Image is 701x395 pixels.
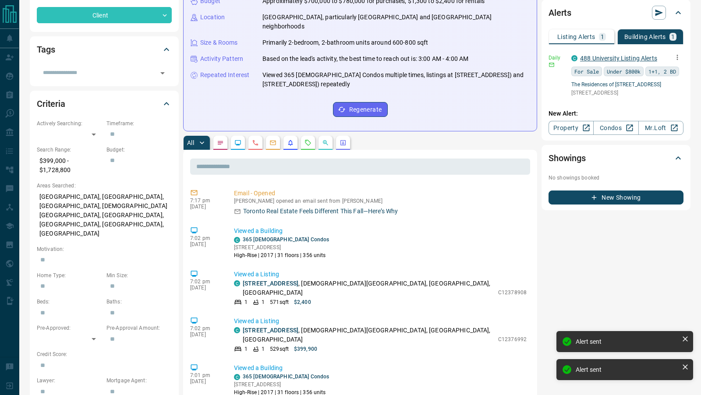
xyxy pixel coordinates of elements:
div: Alert sent [576,366,678,373]
p: Based on the lead's activity, the best time to reach out is: 3:00 AM - 4:00 AM [262,54,468,63]
p: 1 [244,345,248,353]
p: Repeated Interest [200,71,249,80]
a: 365 [DEMOGRAPHIC_DATA] Condos [243,374,329,380]
span: 1+1, 2 BD [648,67,676,76]
p: [PERSON_NAME] opened an email sent from [PERSON_NAME] [234,198,527,204]
p: [STREET_ADDRESS] [571,89,683,97]
p: No showings booked [549,174,683,182]
p: Viewed a Building [234,226,527,236]
p: Size & Rooms [200,38,238,47]
a: Property [549,121,594,135]
p: [GEOGRAPHIC_DATA], particularly [GEOGRAPHIC_DATA] and [GEOGRAPHIC_DATA] neighborhoods [262,13,530,31]
div: condos.ca [234,280,240,286]
a: [STREET_ADDRESS] [243,327,298,334]
p: Listing Alerts [557,34,595,40]
a: Condos [593,121,638,135]
p: Beds: [37,298,102,306]
a: 365 [DEMOGRAPHIC_DATA] Condos [243,236,329,243]
p: 7:02 pm [190,279,221,285]
h2: Tags [37,42,55,56]
div: Tags [37,39,172,60]
p: Actively Searching: [37,120,102,127]
p: C12376992 [498,335,527,343]
svg: Listing Alerts [287,139,294,146]
p: Mortgage Agent: [106,377,172,384]
svg: Requests [304,139,312,146]
p: 1 [671,34,675,40]
p: $2,400 [294,298,311,306]
p: Building Alerts [624,34,666,40]
p: [DATE] [190,378,221,384]
svg: Notes [217,139,224,146]
p: Pre-Approval Amount: [106,324,172,332]
p: 1 [262,345,265,353]
p: [GEOGRAPHIC_DATA], [GEOGRAPHIC_DATA], [GEOGRAPHIC_DATA], [DEMOGRAPHIC_DATA][GEOGRAPHIC_DATA], [GE... [37,190,172,241]
p: , [DEMOGRAPHIC_DATA][GEOGRAPHIC_DATA], [GEOGRAPHIC_DATA], [GEOGRAPHIC_DATA] [243,279,494,297]
div: Criteria [37,93,172,114]
div: Client [37,7,172,23]
p: 1 [262,298,265,306]
button: Open [156,67,169,79]
p: 7:02 pm [190,235,221,241]
p: Credit Score: [37,350,172,358]
div: condos.ca [234,327,240,333]
div: condos.ca [571,55,577,61]
p: Viewed 365 [DEMOGRAPHIC_DATA] Condos multiple times, listings at [STREET_ADDRESS]) and [STREET_AD... [262,71,530,89]
a: 488 University Listing Alerts [580,55,657,62]
a: Mr.Loft [638,121,683,135]
p: 7:01 pm [190,372,221,378]
p: Toronto Real Estate Feels Different This Fall—Here’s Why [243,207,398,216]
p: Motivation: [37,245,172,253]
p: 571 sqft [270,298,289,306]
button: New Showing [549,190,683,205]
p: 7:17 pm [190,197,221,204]
p: $399,000 - $1,728,800 [37,154,102,177]
p: Pre-Approved: [37,324,102,332]
p: 1 [244,298,248,306]
div: Alerts [549,2,683,23]
svg: Email [549,62,555,68]
svg: Opportunities [322,139,329,146]
p: [DATE] [190,285,221,291]
h2: Showings [549,151,586,165]
div: Alert sent [576,338,678,345]
p: [STREET_ADDRESS] [234,381,329,388]
p: [DATE] [190,332,221,338]
p: High-Rise | 2017 | 31 floors | 356 units [234,251,329,259]
p: C12378908 [498,289,527,296]
div: condos.ca [234,374,240,380]
p: Home Type: [37,272,102,279]
p: All [187,140,194,146]
p: Email - Opened [234,189,527,198]
p: 7:02 pm [190,325,221,332]
span: For Sale [574,67,599,76]
p: Viewed a Listing [234,317,527,326]
p: New Alert: [549,109,683,118]
a: [STREET_ADDRESS] [243,280,298,287]
p: Min Size: [106,272,172,279]
p: Location [200,13,225,22]
h2: Criteria [37,97,65,111]
svg: Emails [269,139,276,146]
span: Under $800k [607,67,641,76]
p: [STREET_ADDRESS] [234,243,329,251]
p: Budget: [106,146,172,154]
svg: Lead Browsing Activity [234,139,241,146]
p: Activity Pattern [200,54,243,63]
p: Primarily 2-bedroom, 2-bathroom units around 600-800 sqft [262,38,428,47]
svg: Calls [252,139,259,146]
p: , [DEMOGRAPHIC_DATA][GEOGRAPHIC_DATA], [GEOGRAPHIC_DATA], [GEOGRAPHIC_DATA] [243,326,494,344]
p: Viewed a Listing [234,270,527,279]
p: Daily [549,54,566,62]
h2: Alerts [549,6,571,20]
p: [DATE] [190,241,221,247]
p: Areas Searched: [37,182,172,190]
p: Viewed a Building [234,363,527,373]
p: Lawyer: [37,377,102,384]
p: [DATE] [190,204,221,210]
p: 1 [601,34,604,40]
button: Regenerate [333,102,388,117]
p: Timeframe: [106,120,172,127]
p: $399,900 [294,345,317,353]
p: Baths: [106,298,172,306]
